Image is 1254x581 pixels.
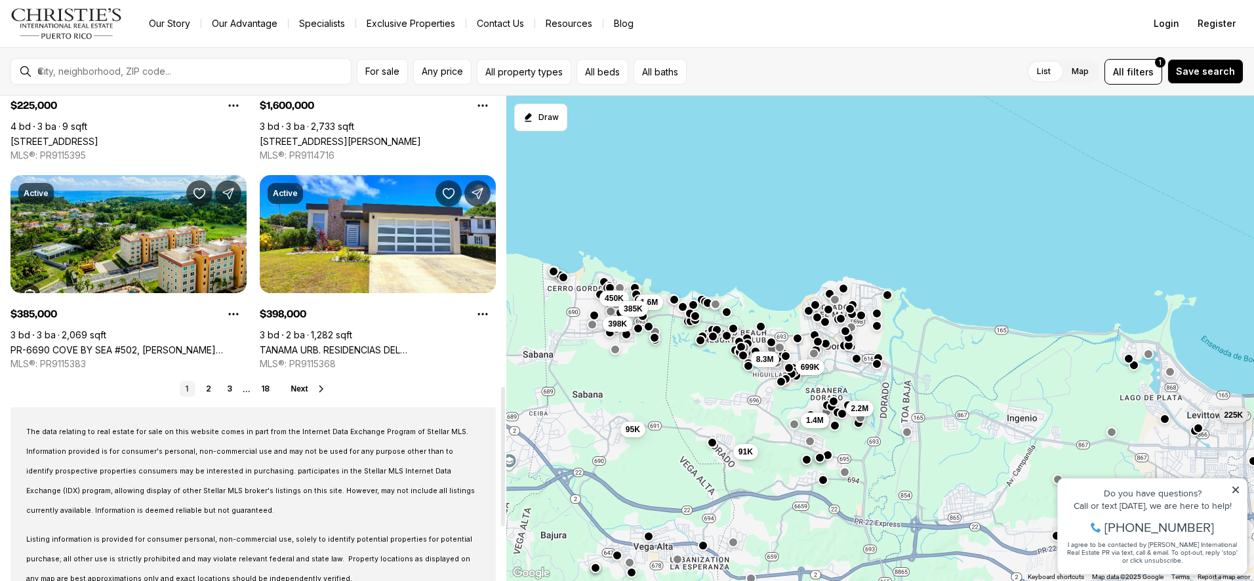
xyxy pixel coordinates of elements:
span: Save search [1176,66,1235,77]
button: 91K [733,444,758,460]
button: Login [1146,10,1187,37]
button: Contact Us [466,14,535,33]
span: I agree to be contacted by [PERSON_NAME] International Real Estate PR via text, call & email. To ... [16,81,187,106]
div: Call or text [DATE], we are here to help! [14,42,190,51]
button: Register [1190,10,1244,37]
button: 1.6M [636,294,664,310]
button: 450K [599,290,629,306]
span: All [1113,65,1124,79]
nav: Pagination [180,381,275,397]
span: 1.4M [806,414,824,425]
button: Save search [1167,59,1244,84]
li: ... [243,384,251,394]
button: For sale [357,59,408,85]
a: Resources [535,14,603,33]
span: 1 [1159,57,1162,68]
span: 95K [626,424,640,435]
button: Property options [470,92,496,119]
a: 3 [222,381,237,397]
button: 699K [796,359,825,375]
span: For sale [365,66,399,77]
span: 398K [608,319,627,329]
button: Property options [220,92,247,119]
span: Any price [422,66,463,77]
span: 1.6M [641,297,658,308]
span: Register [1198,18,1236,29]
span: Login [1154,18,1179,29]
span: Next [291,384,308,393]
button: 2.2M [846,401,874,416]
span: 225K [1224,409,1244,420]
a: 2 [201,381,216,397]
button: All property types [477,59,571,85]
a: Calle 1 VILLAS DE LEVITTOWN #A12, TOA BAJA PR, 00949 [10,136,98,147]
a: 18 [256,381,275,397]
span: [PHONE_NUMBER] [54,62,163,75]
a: 86 LAKESIDE VILLAS #D4, VEGA ALTA PR, 00692 [260,136,421,147]
span: The data relating to real estate for sale on this website comes in part from the Internet Data Ex... [26,428,475,515]
button: Save Property: TANAMA URB. RESIDENCIAS DEL PALMAR #C [435,180,462,207]
p: Active [24,188,49,199]
label: List [1026,60,1061,83]
span: 385K [624,303,643,313]
a: PR-6690 COVE BY SEA #502, VEGA ALTA PR, 00692 [10,344,247,355]
button: 8.3M [751,351,779,367]
span: 2.2M [851,403,869,414]
button: 1.4M [801,412,829,428]
a: Our Advantage [201,14,288,33]
a: TANAMA URB. RESIDENCIAS DEL PALMAR #C, VEGA ALTA PR, 00692 [260,344,496,355]
button: 385K [618,300,648,316]
span: 450K [605,292,624,303]
button: Any price [413,59,472,85]
button: 225K [1219,407,1249,422]
span: 8.3M [756,353,774,364]
a: Our Story [138,14,201,33]
span: 91K [738,447,753,457]
label: Map [1061,60,1099,83]
button: 95K [620,422,645,437]
img: logo [10,8,123,39]
button: 398K [603,316,632,332]
div: Do you have questions? [14,30,190,39]
p: Active [273,188,298,199]
a: Exclusive Properties [356,14,466,33]
a: Blog [603,14,644,33]
button: All beds [576,59,628,85]
button: Allfilters1 [1104,59,1162,85]
button: All baths [634,59,687,85]
a: Specialists [289,14,355,33]
span: filters [1127,65,1154,79]
button: Share Property [464,180,491,207]
span: 699K [801,362,820,372]
button: Start drawing [514,104,567,131]
button: Share Property [215,180,241,207]
a: 1 [180,381,195,397]
button: Property options [220,301,247,327]
button: Next [291,384,326,394]
button: Property options [470,301,496,327]
button: Save Property: PR-6690 COVE BY SEA #502 [186,180,212,207]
